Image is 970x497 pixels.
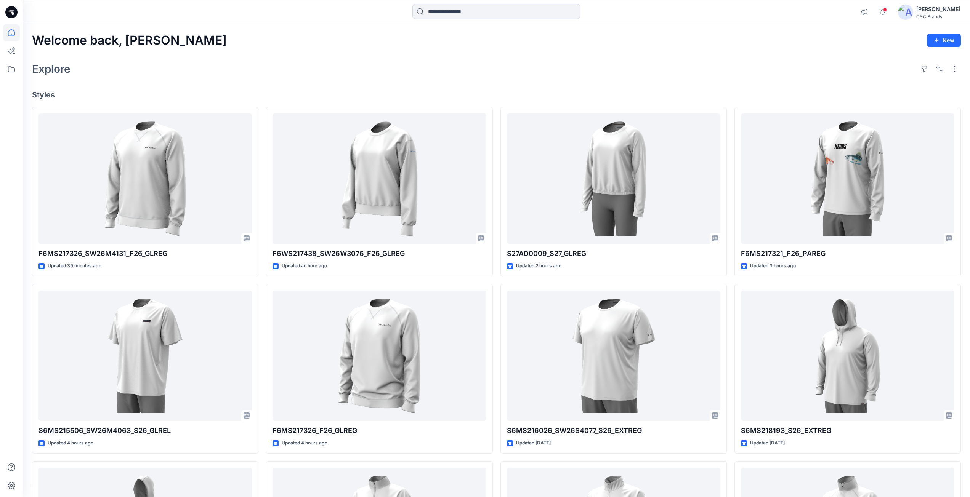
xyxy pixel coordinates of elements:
h4: Styles [32,90,961,99]
a: F6MS217321_F26_PAREG [741,113,954,244]
h2: Welcome back, [PERSON_NAME] [32,34,227,48]
p: F6MS217321_F26_PAREG [741,248,954,259]
a: F6MS217326_F26_GLREG [273,291,486,421]
p: S6MS216026_SW26S4077_S26_EXTREG [507,425,720,436]
a: F6WS217438_SW26W3076_F26_GLREG [273,113,486,244]
p: S6MS215506_SW26M4063_S26_GLREL [38,425,252,436]
p: F6WS217438_SW26W3076_F26_GLREG [273,248,486,259]
div: [PERSON_NAME] [916,5,960,14]
p: S6MS218193_S26_EXTREG [741,425,954,436]
p: F6MS217326_F26_GLREG [273,425,486,436]
p: Updated [DATE] [516,439,551,447]
p: Updated [DATE] [750,439,785,447]
p: Updated 2 hours ago [516,262,561,270]
button: New [927,34,961,47]
p: F6MS217326_SW26M4131_F26_GLREG [38,248,252,259]
a: F6MS217326_SW26M4131_F26_GLREG [38,113,252,244]
a: S6MS216026_SW26S4077_S26_EXTREG [507,291,720,421]
img: avatar [898,5,913,20]
a: S6MS218193_S26_EXTREG [741,291,954,421]
h2: Explore [32,63,71,75]
div: CSC Brands [916,14,960,19]
p: Updated 3 hours ago [750,262,796,270]
p: Updated 4 hours ago [48,439,93,447]
p: Updated 4 hours ago [282,439,327,447]
p: Updated 39 minutes ago [48,262,101,270]
p: Updated an hour ago [282,262,327,270]
p: S27AD0009_S27_GLREG [507,248,720,259]
a: S27AD0009_S27_GLREG [507,113,720,244]
a: S6MS215506_SW26M4063_S26_GLREL [38,291,252,421]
